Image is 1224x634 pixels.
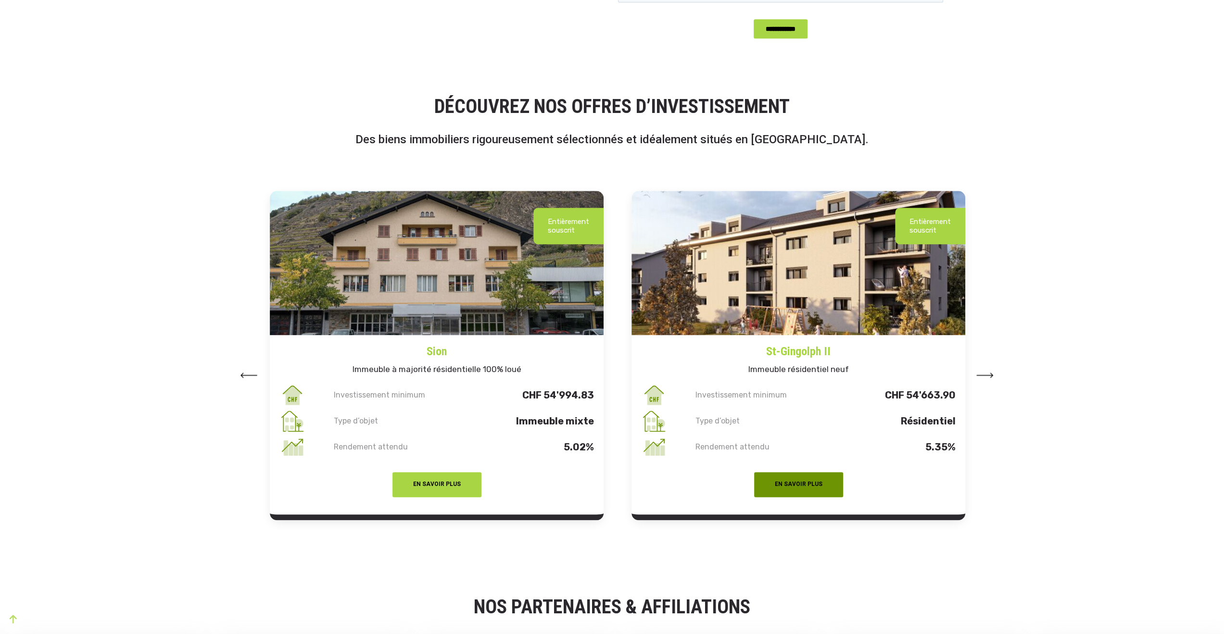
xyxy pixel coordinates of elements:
div: Widget de chat [1176,588,1224,634]
img: St-Gingolph [631,191,965,335]
h5: Immeuble résidentiel neuf [631,360,965,382]
p: Résidentiel [825,417,956,425]
iframe: Chat Widget [1176,588,1224,634]
a: St-Gingolph II [631,335,965,360]
strong: DÉCOUVREZ NOS OFFRES D’INVESTISSEMENT [434,95,790,118]
p: Entièrement souscrit [548,217,589,235]
p: Investissement minimum [694,391,825,399]
a: EN SAVOIR PLUS [754,477,843,488]
p: Immeuble mixte [463,417,594,425]
img: invest_min [279,382,305,408]
p: Type d’objet [332,417,463,425]
h5: Immeuble à majorité résidentielle 100% loué [270,360,604,382]
p: Entièrement souscrit [909,217,951,235]
img: sion-property [270,191,604,335]
img: rendement [641,434,667,460]
button: EN SAVOIR PLUS [392,472,481,497]
img: arrow-left [976,373,994,378]
button: EN SAVOIR PLUS [754,472,843,497]
p: CHF 54'663.90 [825,391,956,399]
img: invest_min [641,382,667,408]
p: 5.02% [463,443,594,451]
p: CHF 54'994.83 [463,391,594,399]
img: type [641,408,667,434]
p: Type d’objet [694,417,825,425]
p: 5.35% [825,443,956,451]
p: Rendement attendu [694,443,825,451]
p: Rendement attendu [332,443,463,451]
img: rendement [279,434,305,460]
span: Des biens immobiliers rigoureusement sélectionnés et idéalement situés en [GEOGRAPHIC_DATA]. [355,133,869,146]
img: arrow-left [240,373,257,378]
p: Investissement minimum [332,391,463,399]
a: EN SAVOIR PLUS [392,477,481,488]
a: Sion [270,335,604,360]
img: type [279,408,305,434]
